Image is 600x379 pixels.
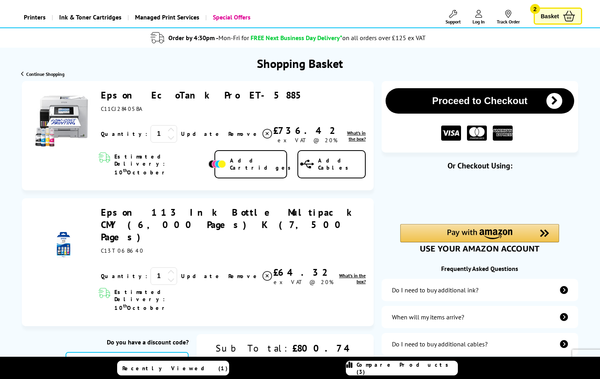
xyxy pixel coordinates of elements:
span: Support [446,19,461,25]
span: FREE Next Business Day Delivery* [251,34,342,42]
div: Do you have a discount code? [66,338,189,346]
a: Basket 2 [534,8,582,25]
a: additional-cables [382,333,578,355]
span: Remove [228,130,260,137]
iframe: PayPal [400,184,559,211]
img: MASTER CARD [467,126,487,141]
div: FREE [289,354,358,367]
img: Epson 113 Ink Bottle Multipack CMY (6,000 Pages) K (7,500 Pages) [50,231,77,259]
div: Frequently Asked Questions [382,265,578,273]
a: Compare Products (3) [346,361,458,375]
span: Mon-Fri for [218,34,249,42]
a: Delete item from your basket [228,128,273,140]
span: Add Cables [318,157,365,171]
span: Basket [541,11,559,21]
a: Update [181,273,222,280]
div: Delivery: [212,354,289,367]
span: Add Cartridges [230,157,295,171]
h1: Shopping Basket [257,56,343,71]
div: £736.42 [273,124,341,137]
span: Ink & Toner Cartridges [59,7,122,27]
a: Epson EcoTank Pro ET-5885 [101,89,308,101]
div: £64.32 [273,266,334,278]
span: Log In [473,19,485,25]
a: Support [446,10,461,25]
div: When will my items arrive? [392,313,464,321]
div: £800.74 [289,342,358,354]
span: Quantity: [101,130,147,137]
span: Quantity: [101,273,147,280]
img: Epson EcoTank Pro ET-5885 [34,89,93,149]
a: Delete item from your basket [228,270,273,282]
img: American Express [493,126,513,141]
span: Continue Shopping [26,71,64,77]
span: ex VAT @ 20% [278,137,338,144]
span: Remove [228,273,260,280]
a: Special Offers [205,7,257,27]
a: Recently Viewed (1) [117,361,229,375]
div: on all orders over £125 ex VAT [342,34,426,42]
a: lnk_inthebox [341,130,365,142]
span: Compare Products (3) [357,361,457,375]
div: Do I need to buy additional ink? [392,286,478,294]
span: Estimated Delivery: 10 October [114,288,206,311]
a: Printers [18,7,52,27]
img: VISA [441,126,461,141]
span: C13T06B640 [101,247,144,254]
a: lnk_inthebox [334,273,365,284]
input: Enter Discount Code... [66,352,189,373]
span: What's in the box? [339,273,366,284]
div: Or Checkout Using: [382,160,578,171]
a: Ink & Toner Cartridges [52,7,127,27]
span: ex VAT @ 20% [274,278,334,286]
span: 2 [530,4,540,14]
a: items-arrive [382,306,578,328]
sup: th [123,303,127,309]
a: Managed Print Services [127,7,205,27]
a: Track Order [497,10,520,25]
a: Continue Shopping [21,71,64,77]
span: C11CJ28405BA [101,105,142,112]
a: additional-ink [382,279,578,301]
div: Do I need to buy additional cables? [392,340,488,348]
a: Epson 113 Ink Bottle Multipack CMY (6,000 Pages) K (7,500 Pages) [101,206,357,243]
a: Log In [473,10,485,25]
a: Update [181,130,222,137]
span: What's in the box? [347,130,366,142]
img: Add Cartridges [208,160,226,168]
button: Proceed to Checkout [386,88,574,114]
div: Amazon Pay - Use your Amazon account [400,224,559,252]
span: Recently Viewed (1) [122,365,228,372]
sup: th [123,167,127,173]
div: Sub Total: [212,342,289,354]
span: Estimated Delivery: 10 October [114,153,206,176]
li: modal_delivery [4,31,572,45]
span: Order by 4:30pm - [168,34,249,42]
